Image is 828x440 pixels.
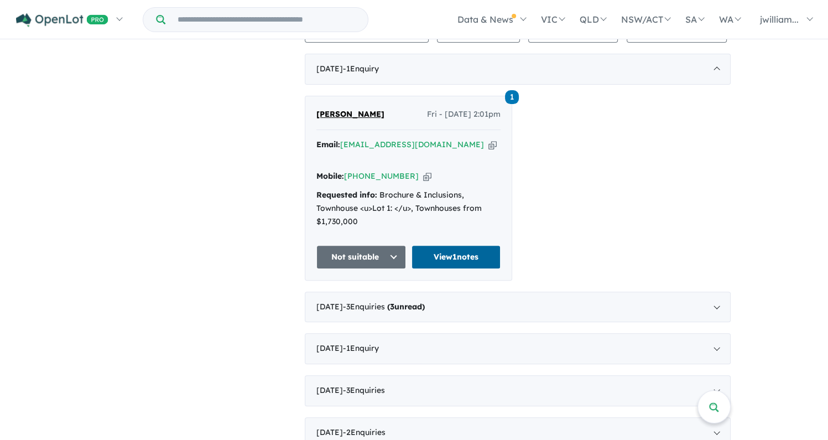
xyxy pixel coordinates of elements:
div: [DATE] [305,333,731,364]
button: Copy [488,139,497,151]
div: Brochure & Inclusions, Townhouse <u>Lot 1: </u>, Townhouses from $1,730,000 [316,189,501,228]
span: [PERSON_NAME] [316,109,384,119]
div: [DATE] [305,292,731,323]
a: View1notes [412,245,501,269]
span: - 3 Enquir ies [343,385,385,395]
span: - 2 Enquir ies [343,427,386,437]
button: Copy [423,170,431,182]
strong: ( unread) [387,302,425,312]
span: jwilliam... [760,14,799,25]
a: [PHONE_NUMBER] [344,171,419,181]
a: [EMAIL_ADDRESS][DOMAIN_NAME] [340,139,484,149]
div: [DATE] [305,54,731,85]
span: - 1 Enquir y [343,343,379,353]
strong: Requested info: [316,190,377,200]
span: 3 [390,302,394,312]
button: Not suitable [316,245,406,269]
span: - 3 Enquir ies [343,302,425,312]
span: 1 [505,90,519,104]
strong: Email: [316,139,340,149]
a: [PERSON_NAME] [316,108,384,121]
input: Try estate name, suburb, builder or developer [168,8,366,32]
a: 1 [505,89,519,104]
span: - 1 Enquir y [343,64,379,74]
div: [DATE] [305,375,731,406]
span: Fri - [DATE] 2:01pm [427,108,501,121]
img: Openlot PRO Logo White [16,13,108,27]
strong: Mobile: [316,171,344,181]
